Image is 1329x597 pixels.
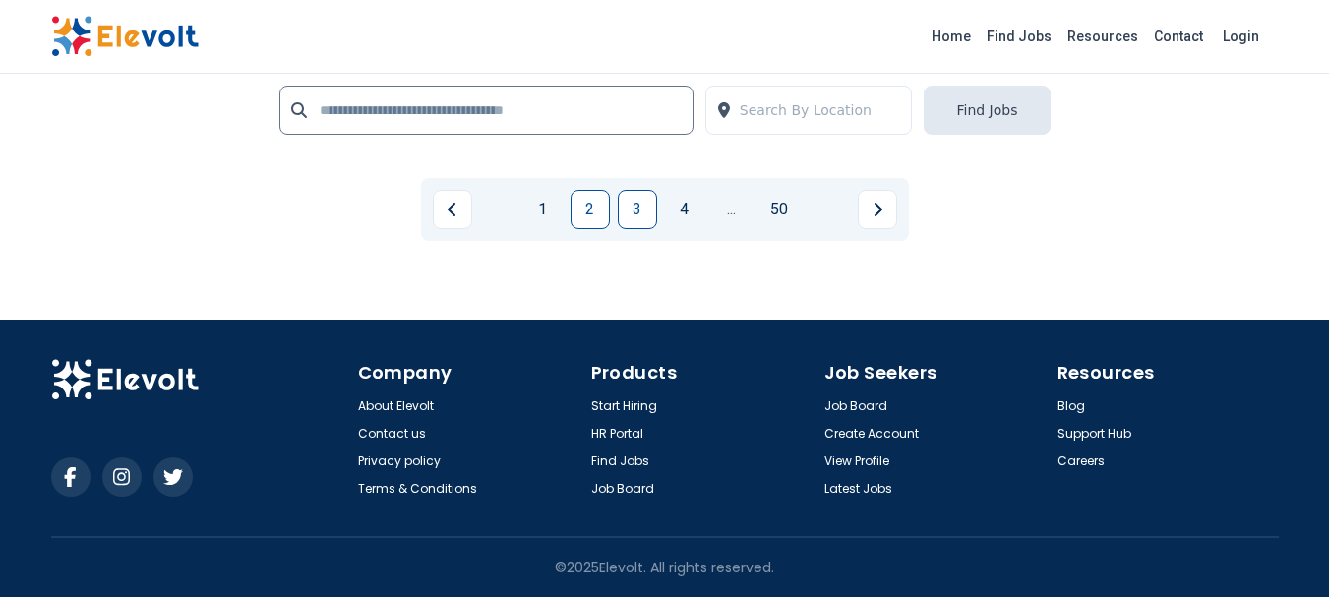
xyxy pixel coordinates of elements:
button: Find Jobs [924,86,1050,135]
a: Page 1 [523,190,563,229]
a: Latest Jobs [824,481,892,497]
img: Elevolt [51,359,199,400]
a: Contact us [358,426,426,442]
a: Careers [1057,453,1105,469]
a: HR Portal [591,426,643,442]
a: Page 2 is your current page [571,190,610,229]
a: Resources [1059,21,1146,52]
a: Job Board [591,481,654,497]
a: Find Jobs [979,21,1059,52]
a: Contact [1146,21,1211,52]
a: Home [924,21,979,52]
a: View Profile [824,453,889,469]
a: Login [1211,17,1271,56]
img: Elevolt [51,16,199,57]
a: Page 50 [759,190,799,229]
h4: Resources [1057,359,1279,387]
a: Page 4 [665,190,704,229]
a: Create Account [824,426,919,442]
ul: Pagination [433,190,897,229]
p: © 2025 Elevolt. All rights reserved. [555,558,774,577]
a: Start Hiring [591,398,657,414]
a: Terms & Conditions [358,481,477,497]
a: Support Hub [1057,426,1131,442]
h4: Products [591,359,813,387]
a: Page 3 [618,190,657,229]
a: Blog [1057,398,1085,414]
a: Find Jobs [591,453,649,469]
h4: Company [358,359,579,387]
h4: Job Seekers [824,359,1046,387]
a: Previous page [433,190,472,229]
a: Privacy policy [358,453,441,469]
iframe: Chat Widget [1231,503,1329,597]
a: Job Board [824,398,887,414]
a: Jump forward [712,190,752,229]
a: Next page [858,190,897,229]
a: About Elevolt [358,398,434,414]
